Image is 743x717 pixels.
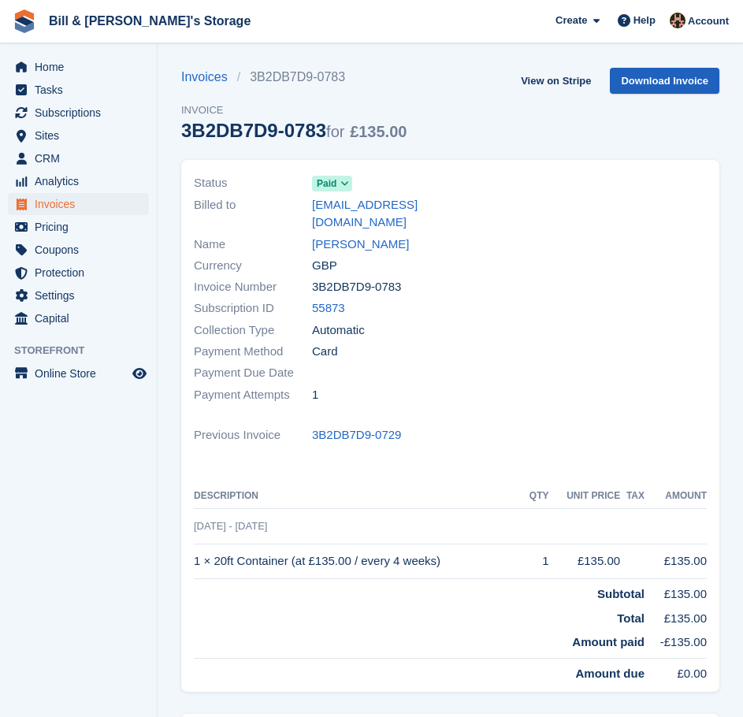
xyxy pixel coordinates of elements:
td: 1 × 20ft Container (at £135.00 / every 4 weeks) [194,544,523,579]
th: Amount [645,484,707,509]
span: Invoices [35,193,129,215]
td: £135.00 [645,544,707,579]
span: Account [688,13,729,29]
th: QTY [523,484,549,509]
a: menu [8,170,149,192]
span: Status [194,174,312,192]
span: Card [312,343,338,361]
td: £135.00 [548,544,620,579]
span: Online Store [35,362,129,385]
a: Paid [312,174,352,192]
span: Payment Attempts [194,386,312,404]
a: menu [8,79,149,101]
a: menu [8,362,149,385]
a: [PERSON_NAME] [312,236,409,254]
span: Sites [35,124,129,147]
a: menu [8,124,149,147]
th: Tax [620,484,645,509]
strong: Amount due [575,667,645,680]
a: menu [8,307,149,329]
span: Capital [35,307,129,329]
a: menu [8,56,149,78]
span: Subscriptions [35,102,129,124]
a: menu [8,284,149,306]
span: Create [555,13,587,28]
span: for [326,123,344,140]
span: GBP [312,257,337,275]
strong: Subtotal [597,587,645,600]
strong: Total [617,611,645,625]
a: [EMAIL_ADDRESS][DOMAIN_NAME] [312,196,441,232]
a: Bill & [PERSON_NAME]'s Storage [43,8,257,34]
a: menu [8,193,149,215]
span: Protection [35,262,129,284]
span: Automatic [312,321,365,340]
a: 3B2DB7D9-0729 [312,426,401,444]
strong: Amount paid [572,635,645,648]
span: £135.00 [350,123,407,140]
a: menu [8,262,149,284]
span: 3B2DB7D9-0783 [312,278,401,296]
nav: breadcrumbs [181,68,407,87]
a: menu [8,239,149,261]
span: Storefront [14,343,157,358]
span: Coupons [35,239,129,261]
span: Pricing [35,216,129,238]
a: Preview store [130,364,149,383]
span: Payment Method [194,343,312,361]
img: stora-icon-8386f47178a22dfd0bd8f6a31ec36ba5ce8667c1dd55bd0f319d3a0aa187defe.svg [13,9,36,33]
a: Invoices [181,68,237,87]
td: £0.00 [645,658,707,682]
span: Invoice Number [194,278,312,296]
a: 55873 [312,299,345,318]
span: Previous Invoice [194,426,312,444]
span: Collection Type [194,321,312,340]
span: Invoice [181,102,407,118]
span: Tasks [35,79,129,101]
span: Paid [317,176,336,191]
th: Description [194,484,523,509]
span: Analytics [35,170,129,192]
span: 1 [312,386,318,404]
a: menu [8,147,149,169]
a: menu [8,216,149,238]
span: Name [194,236,312,254]
td: £135.00 [645,579,707,604]
span: Settings [35,284,129,306]
span: Home [35,56,129,78]
a: View on Stripe [515,68,597,94]
td: £135.00 [645,604,707,628]
a: menu [8,102,149,124]
span: Payment Due Date [194,364,312,382]
a: Download Invoice [610,68,719,94]
span: Help [633,13,656,28]
span: Currency [194,257,312,275]
img: Jack Bottesch [670,13,685,28]
div: 3B2DB7D9-0783 [181,120,407,141]
td: -£135.00 [645,627,707,658]
span: Subscription ID [194,299,312,318]
th: Unit Price [548,484,620,509]
span: Billed to [194,196,312,232]
span: [DATE] - [DATE] [194,520,267,532]
td: 1 [523,544,549,579]
span: CRM [35,147,129,169]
